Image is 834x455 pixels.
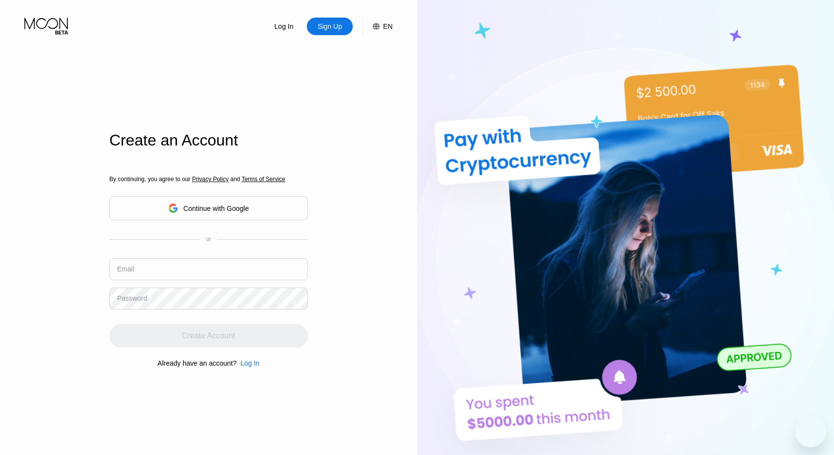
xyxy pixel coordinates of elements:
[317,21,343,31] div: Sign Up
[109,131,308,149] div: Create an Account
[240,359,259,367] div: Log In
[206,236,211,243] div: or
[363,18,392,35] div: EN
[117,294,147,302] div: Password
[236,359,259,367] div: Log In
[383,22,392,30] div: EN
[241,176,285,183] span: Terms of Service
[192,176,229,183] span: Privacy Policy
[795,416,826,447] iframe: Button to launch messaging window
[183,205,249,212] div: Continue with Google
[307,18,353,35] div: Sign Up
[109,196,308,220] div: Continue with Google
[274,21,295,31] div: Log In
[261,18,307,35] div: Log In
[229,176,242,183] span: and
[109,176,308,183] div: By continuing, you agree to our
[157,359,236,367] div: Already have an account?
[117,265,134,273] div: Email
